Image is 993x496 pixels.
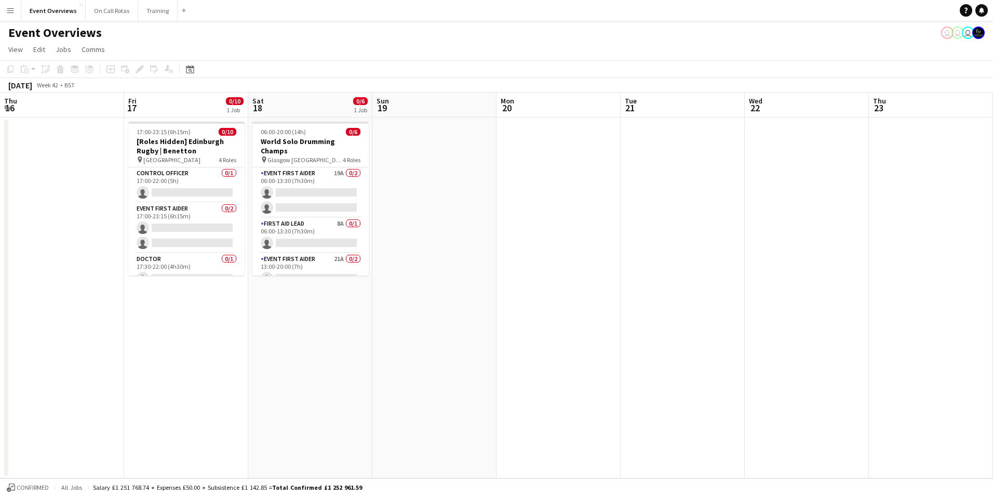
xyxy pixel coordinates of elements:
[375,102,389,114] span: 19
[93,484,362,491] div: Salary £1 251 768.74 + Expenses £50.00 + Subsistence £1 142.85 =
[941,27,954,39] app-user-avatar: Operations Team
[252,218,369,253] app-card-role: First Aid Lead8A0/106:00-13:30 (7h30m)
[128,137,245,155] h3: [Roles Hidden] Edinburgh Rugby | Benetton
[77,43,109,56] a: Comms
[128,96,137,106] span: Fri
[972,27,985,39] app-user-avatar: Clinical Team
[137,128,191,136] span: 17:00-23:15 (6h15m)
[353,97,368,105] span: 0/6
[21,1,86,21] button: Event Overviews
[86,1,138,21] button: On Call Rotas
[219,156,236,164] span: 4 Roles
[56,45,71,54] span: Jobs
[128,203,245,253] app-card-role: Event First Aider0/217:00-23:15 (6h15m)
[267,156,343,164] span: Glasgow [GEOGRAPHIC_DATA] Unviersity
[82,45,105,54] span: Comms
[4,43,27,56] a: View
[51,43,75,56] a: Jobs
[261,128,306,136] span: 06:00-20:00 (14h)
[252,253,369,304] app-card-role: Event First Aider21A0/213:00-20:00 (7h)
[226,97,244,105] span: 0/10
[623,102,637,114] span: 21
[34,81,60,89] span: Week 42
[252,122,369,276] app-job-card: 06:00-20:00 (14h)0/6World Solo Drumming Champs Glasgow [GEOGRAPHIC_DATA] Unviersity4 RolesEvent F...
[499,102,514,114] span: 20
[33,45,45,54] span: Edit
[951,27,964,39] app-user-avatar: Operations Team
[127,102,137,114] span: 17
[252,96,264,106] span: Sat
[138,1,178,21] button: Training
[625,96,637,106] span: Tue
[128,167,245,203] app-card-role: Control Officer0/117:00-22:00 (5h)
[272,484,362,491] span: Total Confirmed £1 252 961.59
[29,43,49,56] a: Edit
[8,45,23,54] span: View
[962,27,974,39] app-user-avatar: Operations Team
[128,253,245,289] app-card-role: Doctor0/117:30-22:00 (4h30m)
[343,156,360,164] span: 4 Roles
[377,96,389,106] span: Sun
[251,102,264,114] span: 18
[17,484,49,491] span: Confirmed
[501,96,514,106] span: Mon
[5,482,50,493] button: Confirmed
[252,167,369,218] app-card-role: Event First Aider19A0/206:00-13:30 (7h30m)
[143,156,200,164] span: [GEOGRAPHIC_DATA]
[64,81,75,89] div: BST
[226,106,243,114] div: 1 Job
[873,96,886,106] span: Thu
[59,484,84,491] span: All jobs
[4,96,17,106] span: Thu
[8,25,102,41] h1: Event Overviews
[354,106,367,114] div: 1 Job
[346,128,360,136] span: 0/6
[8,80,32,90] div: [DATE]
[747,102,762,114] span: 22
[3,102,17,114] span: 16
[252,137,369,155] h3: World Solo Drumming Champs
[128,122,245,276] app-job-card: 17:00-23:15 (6h15m)0/10[Roles Hidden] Edinburgh Rugby | Benetton [GEOGRAPHIC_DATA]4 RolesControl ...
[871,102,886,114] span: 23
[219,128,236,136] span: 0/10
[749,96,762,106] span: Wed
